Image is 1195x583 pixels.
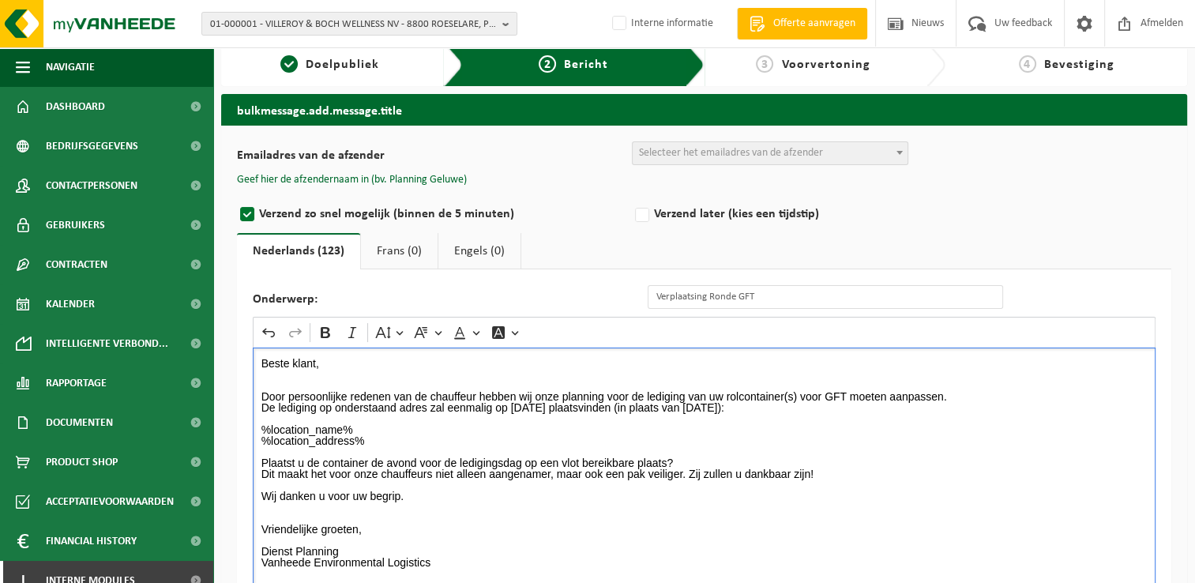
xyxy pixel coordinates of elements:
[237,149,632,165] label: Emailadres van de afzender
[781,58,870,71] span: Voorvertoning
[261,402,1148,413] p: De lediging op onderstaand adres zal eenmalig op [DATE] plaatsvinden (in plaats van [DATE]):
[648,285,1003,309] input: Geef hier het onderwerp van de e-mail in.
[438,233,520,269] a: Engels (0)
[261,546,1148,568] p: Dienst Planning Vanheede Environmental Logistics
[261,358,1148,369] p: Beste klant,
[237,233,360,269] a: Nederlands (123)
[46,245,107,284] span: Contracten
[46,482,174,521] span: Acceptatievoorwaarden
[539,55,556,73] span: 2
[237,173,467,187] button: Geef hier de afzendernaam in (bv. Planning Geluwe)
[261,491,1148,502] p: Wij danken u voor uw begrip.
[46,442,118,482] span: Product Shop
[237,203,632,225] label: Verzend zo snel mogelijk (binnen de 5 minuten)
[46,284,95,324] span: Kalender
[756,55,773,73] span: 3
[737,8,867,39] a: Offerte aanvragen
[261,391,1148,402] p: Door persoonlijke redenen van de chauffeur hebben wij onze planning voor de lediging van uw rolco...
[639,147,823,159] span: Selecteer het emailadres van de afzender
[46,363,107,403] span: Rapportage
[632,203,1027,225] label: Verzend later (kies een tijdstip)
[46,166,137,205] span: Contactpersonen
[221,94,1187,125] h2: bulkmessage.add.message.title
[769,16,859,32] span: Offerte aanvragen
[609,12,713,36] label: Interne informatie
[361,233,438,269] a: Frans (0)
[261,424,1148,446] p: %location_name% %location_address%
[46,521,137,561] span: Financial History
[261,457,1148,480] p: Plaatst u de container de avond voor de ledigingsdag op een vlot bereikbare plaats? Dit maakt het...
[1019,55,1036,73] span: 4
[46,205,105,245] span: Gebruikers
[254,318,1155,348] div: Editor toolbar
[46,403,113,442] span: Documenten
[1044,58,1114,71] span: Bevestiging
[210,13,496,36] span: 01-000001 - VILLEROY & BOCH WELLNESS NV - 8800 ROESELARE, POPULIERSTRAAT 1
[46,87,105,126] span: Dashboard
[564,58,608,71] span: Bericht
[46,324,168,363] span: Intelligente verbond...
[46,126,138,166] span: Bedrijfsgegevens
[261,524,1148,535] p: Vriendelijke groeten,
[46,47,95,87] span: Navigatie
[280,55,298,73] span: 1
[253,293,648,309] label: Onderwerp:
[201,12,517,36] button: 01-000001 - VILLEROY & BOCH WELLNESS NV - 8800 ROESELARE, POPULIERSTRAAT 1
[306,58,379,71] span: Doelpubliek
